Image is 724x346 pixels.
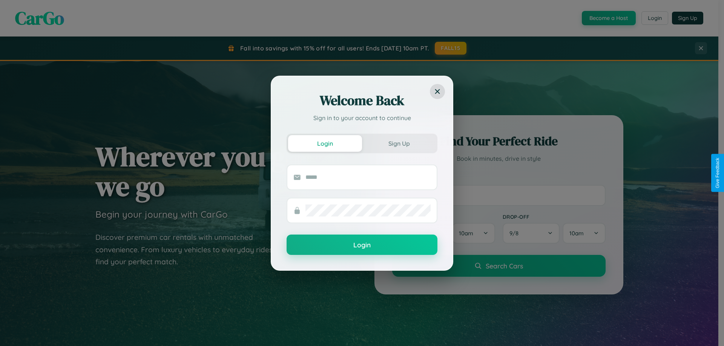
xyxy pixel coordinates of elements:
[287,235,437,255] button: Login
[715,158,720,188] div: Give Feedback
[362,135,436,152] button: Sign Up
[287,91,437,110] h2: Welcome Back
[288,135,362,152] button: Login
[287,113,437,122] p: Sign in to your account to continue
